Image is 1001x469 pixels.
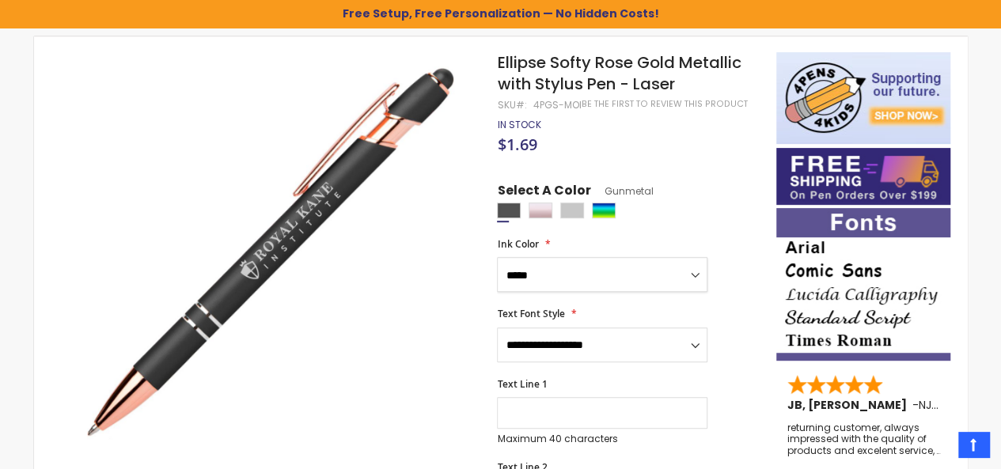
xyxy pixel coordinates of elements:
img: 4pens 4 kids [776,52,950,144]
div: Rose Gold [529,202,552,218]
span: Ink Color [497,237,538,251]
span: Text Line 1 [497,377,547,391]
div: 4PGS-MOI [533,99,581,112]
span: $1.69 [497,134,537,155]
span: Gunmetal [590,184,653,198]
span: Select A Color [497,182,590,203]
div: Availability [497,119,540,131]
p: Maximum 40 characters [497,433,707,445]
a: Be the first to review this product [581,98,747,110]
div: Gunmetal [497,202,521,218]
img: Free shipping on orders over $199 [776,148,950,205]
span: In stock [497,118,540,131]
span: Ellipse Softy Rose Gold Metallic with Stylus Pen - Laser [497,51,741,95]
strong: SKU [497,98,526,112]
span: Text Font Style [497,307,564,320]
img: gunmetal-ellipse-softy-rose-gold-metallic-with-stylus-laser-moi_1.jpg [66,51,476,461]
div: Silver [560,202,584,218]
div: Assorted [592,202,616,218]
img: font-personalization-examples [776,208,950,361]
